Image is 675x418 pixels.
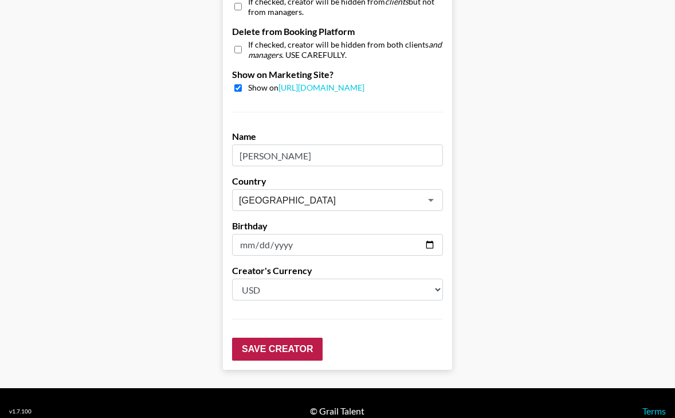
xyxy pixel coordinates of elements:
em: and managers [248,40,442,60]
input: Save Creator [232,338,323,361]
label: Birthday [232,220,443,232]
a: Terms [642,405,666,416]
a: [URL][DOMAIN_NAME] [278,83,364,92]
span: If checked, creator will be hidden from both clients . USE CAREFULLY. [248,40,443,60]
span: Show on [248,83,364,93]
label: Show on Marketing Site? [232,69,443,80]
div: v 1.7.100 [9,408,32,415]
button: Open [423,192,439,208]
label: Name [232,131,443,142]
div: © Grail Talent [310,405,364,417]
label: Country [232,175,443,187]
label: Delete from Booking Platform [232,26,443,37]
label: Creator's Currency [232,265,443,276]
